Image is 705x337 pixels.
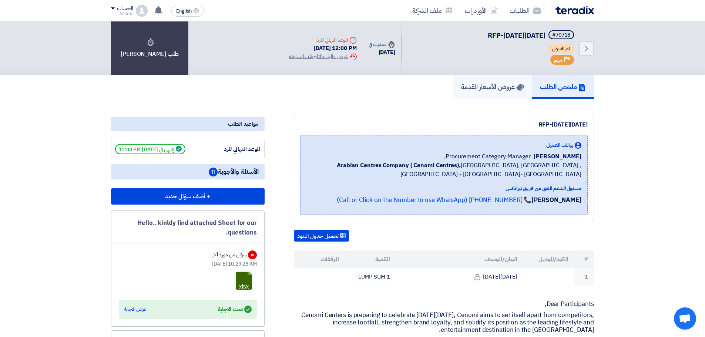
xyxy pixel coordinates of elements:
[218,304,252,314] div: تمت الاجابة
[369,48,395,57] div: [DATE]
[111,21,188,75] div: طلب [PERSON_NAME]
[212,251,246,259] div: سؤال من مورد آخر
[248,250,257,259] div: TS
[504,2,547,19] a: الطلبات
[488,30,575,41] h5: RFP-Saudi National Day 2025
[306,161,581,179] span: [GEOGRAPHIC_DATA], [GEOGRAPHIC_DATA] ,[GEOGRAPHIC_DATA] - [GEOGRAPHIC_DATA]- [GEOGRAPHIC_DATA]
[488,30,545,40] span: RFP-[DATE][DATE]
[294,230,349,242] button: تحميل جدول البنود
[531,195,581,205] strong: [PERSON_NAME]
[345,268,396,286] td: 1 LUMP SUM
[289,44,356,53] div: [DATE] 12:00 PM
[209,168,218,176] span: 11
[111,117,265,131] div: مواعيد الطلب
[552,33,570,38] div: #70718
[574,250,594,268] th: #
[294,311,594,334] p: Cenomi Centers is preparing to celebrate [DATE][DATE], Cenomi aims to set itself apart from compe...
[540,82,586,91] h5: ملخص الطلب
[396,268,524,286] td: [DATE][DATE]
[546,141,573,149] span: بيانات العميل
[289,53,356,60] div: عرض طلبات التاجيلات السابقه
[674,307,696,330] a: Open chat
[115,144,185,154] span: إنتهي في [DATE] 12:00 PM
[306,185,581,192] div: مسئول الدعم الفني من فريق تيرادكس
[119,218,257,237] div: Hello.. kinldy find attached Sheet for our questions.
[337,161,461,170] b: Arabian Centres Company ( Cenomi Centres),
[124,306,147,313] div: عرض الاجابة
[548,44,574,53] span: تم القبول
[554,57,563,64] span: مهم
[396,250,524,268] th: البيان/الوصف
[111,188,265,205] button: + أضف سؤال جديد
[461,82,524,91] h5: عروض الأسعار المقدمة
[532,75,594,99] a: ملخص الطلب
[523,250,574,268] th: الكود/الموديل
[294,300,594,308] p: Dear Participants,
[117,6,133,12] div: الحساب
[574,268,594,286] td: 1
[300,120,588,129] div: RFP-[DATE][DATE]
[176,9,192,14] span: English
[171,5,204,17] button: English
[289,36,356,44] div: الموعد النهائي للرد
[459,2,504,19] a: الأوردرات
[119,260,257,268] div: [DATE] 10:29:28 AM
[235,272,294,316] a: Smart_art_questions_1753169138262.xlsx
[534,152,581,161] span: [PERSON_NAME]
[345,250,396,268] th: الكمية
[209,167,259,176] span: الأسئلة والأجوبة
[294,250,345,268] th: المرفقات
[453,75,532,99] a: عروض الأسعار المقدمة
[337,195,531,205] a: 📞 [PHONE_NUMBER] (Call or Click on the Number to use WhatsApp)
[111,11,133,16] div: Ammar
[369,40,395,48] div: صدرت في
[555,6,594,14] img: Teradix logo
[136,5,148,17] img: profile_test.png
[406,2,459,19] a: ملف الشركة
[205,145,261,154] div: الموعد النهائي للرد
[444,152,531,161] span: Procurement Category Manager,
